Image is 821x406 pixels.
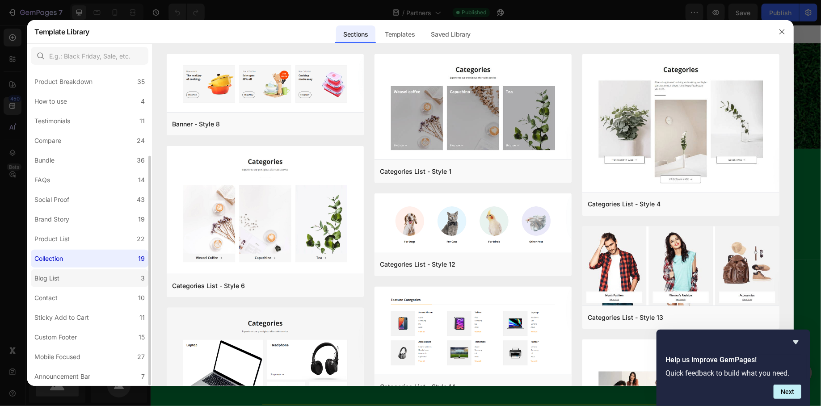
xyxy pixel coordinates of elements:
input: E.g.: Black Friday, Sale, etc. [31,47,148,65]
div: 35 [137,76,145,87]
div: Saved Library [424,25,478,43]
div: Product Breakdown [34,76,93,87]
div: Brand Story [34,214,69,225]
h2: OUR PARTNERS [76,56,594,97]
div: Categories List - Style 13 [588,312,663,323]
div: Categories List - Style 12 [380,259,455,270]
div: 4 [141,96,145,107]
div: Categories List - Style 1 [380,166,451,177]
h2: MPGA GOLF [249,247,608,277]
div: Custom Footer [34,332,77,343]
div: Collection [34,253,63,264]
div: Contact [34,293,58,303]
div: Categories List - Style 6 [172,280,245,291]
h2: Help us improve GemPages! [665,355,801,365]
div: Blog List [34,273,59,284]
div: Categories List - Style 4 [588,199,661,209]
div: Mobile Focused [34,352,80,362]
div: 15 [139,332,145,343]
div: Social Proof [34,194,69,205]
div: FAQs [34,175,50,185]
div: 19 [138,253,145,264]
div: Help us improve GemPages! [665,337,801,399]
img: Alt Image [63,246,242,365]
div: Sticky Add to Cart [34,312,89,323]
img: cl4.png [582,54,779,194]
img: cl14.png [375,287,572,377]
img: cl1.png [375,54,572,161]
div: Testimonials [34,116,70,126]
img: b8.png [167,54,364,114]
div: 10 [138,293,145,303]
button: Next question [774,385,801,399]
div: 14 [138,175,145,185]
div: 3 [141,273,145,284]
h2: Template Library [34,20,89,43]
p: Quick feedback to build what you need. [665,369,801,377]
p: We’re proud to partner with organizations and leaders who share our commitment to lorem ipsum dolor [117,175,553,210]
div: 19 [138,214,145,225]
div: 7 [141,371,145,382]
div: Announcement Bar [34,371,90,382]
div: 27 [137,352,145,362]
div: Bundle [34,155,55,166]
div: 22 [137,234,145,244]
img: cl12.png [375,193,572,255]
div: 11 [139,312,145,323]
div: 43 [137,194,145,205]
img: thumb.png [167,146,364,276]
div: 24 [137,135,145,146]
button: Hide survey [791,337,801,347]
img: cl13.png [582,226,779,308]
div: Categories List - Style 14 [380,381,455,392]
div: Templates [378,25,422,43]
p: Founded by Dr. Mat Park, MPGA Golf is community for mastering the mental game of golf because the... [250,282,607,363]
div: Compare [34,135,61,146]
div: Banner - Style 8 [172,119,220,130]
div: Sections [336,25,375,43]
div: How to use [34,96,67,107]
div: 36 [137,155,145,166]
h2: PROUD TO PARTNER WITH [45,134,626,163]
div: 11 [139,116,145,126]
div: Product List [34,234,70,244]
